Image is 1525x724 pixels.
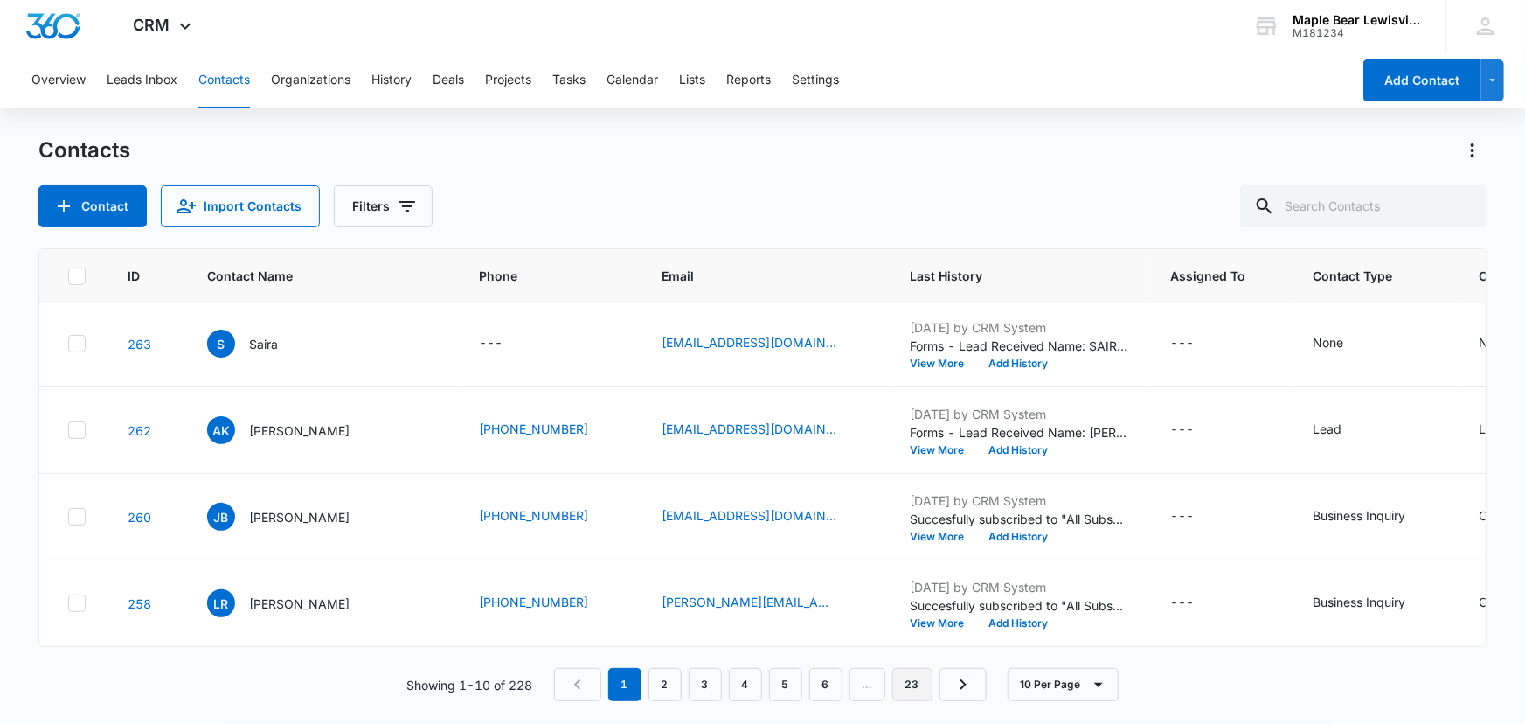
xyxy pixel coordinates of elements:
[1171,506,1195,527] div: ---
[1171,267,1246,285] span: Assigned To
[1171,593,1226,614] div: Assigned To - - Select to Edit Field
[134,16,170,34] span: CRM
[1171,333,1226,354] div: Assigned To - - Select to Edit Field
[480,506,620,527] div: Phone - (469) 427-7432 - Select to Edit Field
[480,420,589,438] a: [PHONE_NUMBER]
[1171,506,1226,527] div: Assigned To - - Select to Edit Field
[207,330,235,358] span: S
[679,52,705,108] button: Lists
[729,668,762,701] a: Page 4
[31,52,86,108] button: Overview
[552,52,586,108] button: Tasks
[1459,136,1487,164] button: Actions
[480,506,589,525] a: [PHONE_NUMBER]
[662,267,843,285] span: Email
[1314,593,1406,611] div: Business Inquiry
[249,595,350,613] p: [PERSON_NAME]
[207,589,235,617] span: LR
[480,593,620,614] div: Phone - +551 999 337 567 4 - Select to Edit Field
[911,318,1129,337] p: [DATE] by CRM System
[207,416,235,444] span: AK
[207,503,235,531] span: JB
[911,267,1104,285] span: Last History
[977,618,1061,629] button: Add History
[1363,59,1481,101] button: Add Contact
[480,593,589,611] a: [PHONE_NUMBER]
[1314,267,1412,285] span: Contact Type
[271,52,350,108] button: Organizations
[911,445,977,456] button: View More
[480,420,620,441] div: Phone - (682) 380-5516 - Select to Edit Field
[1314,420,1342,438] div: Lead
[1314,420,1374,441] div: Contact Type - Lead - Select to Edit Field
[1171,333,1195,354] div: ---
[198,52,250,108] button: Contacts
[1314,333,1376,354] div: Contact Type - None - Select to Edit Field
[911,359,977,369] button: View More
[809,668,842,701] a: Page 6
[662,506,837,525] a: [EMAIL_ADDRESS][DOMAIN_NAME]
[662,593,837,611] a: [PERSON_NAME][EMAIL_ADDRESS][DOMAIN_NAME]
[1008,668,1119,701] button: 10 Per Page
[1480,333,1510,352] div: None
[911,405,1129,423] p: [DATE] by CRM System
[407,676,533,694] p: Showing 1-10 of 228
[911,337,1129,355] p: Forms - Lead Received Name: SAIRA Email: [EMAIL_ADDRESS][DOMAIN_NAME] Comments/Questions:: Hi the...
[207,589,381,617] div: Contact Name - Luis ROBERTO MACEDO COIMBRA - Select to Edit Field
[1314,506,1438,527] div: Contact Type - Business Inquiry - Select to Edit Field
[911,423,1129,442] p: Forms - Lead Received Name: [PERSON_NAME]: [EMAIL_ADDRESS][DOMAIN_NAME] Phone: [PHONE_NUMBER] How...
[662,420,869,441] div: Email - amknauss.1281@gmail.com - Select to Edit Field
[726,52,771,108] button: Reports
[1314,333,1344,352] div: None
[1240,185,1487,227] input: Search Contacts
[480,333,503,354] div: ---
[249,421,350,440] p: [PERSON_NAME]
[207,416,381,444] div: Contact Name - Amber Knauss - Select to Edit Field
[911,532,977,542] button: View More
[662,333,869,354] div: Email - fareenys@gmail.com - Select to Edit Field
[911,596,1129,615] p: Succesfully subscribed to "All Subscribers".
[128,423,151,438] a: Navigate to contact details page for Amber Knauss
[977,359,1061,369] button: Add History
[911,491,1129,510] p: [DATE] by CRM System
[977,532,1061,542] button: Add History
[662,333,837,352] a: [EMAIL_ADDRESS][DOMAIN_NAME]
[911,578,1129,596] p: [DATE] by CRM System
[249,335,278,353] p: Saira
[911,618,977,629] button: View More
[480,267,595,285] span: Phone
[662,506,869,527] div: Email - jozzybarona15@gmail.com - Select to Edit Field
[207,330,309,358] div: Contact Name - Saira - Select to Edit Field
[648,668,682,701] a: Page 2
[485,52,531,108] button: Projects
[107,52,177,108] button: Leads Inbox
[128,596,151,611] a: Navigate to contact details page for Luis ROBERTO MACEDO COIMBRA
[792,52,839,108] button: Settings
[769,668,802,701] a: Page 5
[608,668,641,701] em: 1
[334,185,433,227] button: Filters
[662,420,837,438] a: [EMAIL_ADDRESS][DOMAIN_NAME]
[662,593,869,614] div: Email - luis@coimbra.eng.br - Select to Edit Field
[1480,593,1512,611] div: Other
[371,52,412,108] button: History
[207,503,381,531] div: Contact Name - Jocelyn Barona - Select to Edit Field
[1171,420,1195,441] div: ---
[977,445,1061,456] button: Add History
[207,267,412,285] span: Contact Name
[38,185,147,227] button: Add Contact
[1293,13,1420,27] div: account name
[1314,506,1406,525] div: Business Inquiry
[128,267,140,285] span: ID
[1480,420,1508,438] div: Lead
[38,137,130,164] h1: Contacts
[1171,593,1195,614] div: ---
[480,333,535,354] div: Phone - - Select to Edit Field
[892,668,932,701] a: Page 23
[1314,593,1438,614] div: Contact Type - Business Inquiry - Select to Edit Field
[433,52,464,108] button: Deals
[161,185,320,227] button: Import Contacts
[1171,420,1226,441] div: Assigned To - - Select to Edit Field
[128,337,151,352] a: Navigate to contact details page for Saira
[689,668,722,701] a: Page 3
